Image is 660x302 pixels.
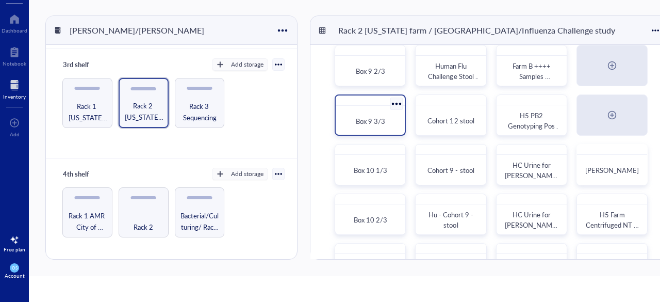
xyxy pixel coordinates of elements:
[231,169,263,179] div: Add storage
[4,246,25,252] div: Free plan
[58,57,120,72] div: 3rd shelf
[58,167,120,181] div: 4th shelf
[505,160,560,190] span: HC Urine for [PERSON_NAME] Lab #1
[2,27,27,34] div: Dashboard
[231,60,263,69] div: Add storage
[3,77,26,100] a: Inventory
[3,93,26,100] div: Inventory
[354,215,387,225] span: Box 10 2/3
[12,265,17,270] span: OS
[354,165,387,175] span: Box 10 1/3
[505,210,560,240] span: HC Urine for [PERSON_NAME] Lab #2
[508,110,562,141] span: H5 PB2 Genotyping Pos ctrls
[585,165,639,175] span: [PERSON_NAME]
[124,100,163,123] span: Rack 2 [US_STATE] farm / [GEOGRAPHIC_DATA]/Influenza Challenge study
[427,116,474,125] span: Cohort 12 stool
[65,22,209,39] div: [PERSON_NAME]/[PERSON_NAME]
[179,101,220,123] span: Rack 3 Sequencing
[356,66,385,76] span: Box 9 2/3
[424,61,480,112] span: Human Flu Challenge Stool Sample for [PERSON_NAME] Lab
[427,165,474,175] span: Cohort 9 - stool
[2,11,27,34] a: Dashboard
[5,273,25,279] div: Account
[356,116,385,126] span: Box 9 3/3
[3,44,26,67] a: Notebook
[134,221,153,233] span: Rack 2
[586,210,640,271] span: H5 Farm Centrifuged NT A + B / 100 ul / PCR Inhibition removal kit 4/2025 Box 4
[508,61,557,102] span: Farm B ++++ Samples WWSCAN + AP [DATE]
[10,131,20,137] div: Add
[212,168,268,180] button: Add storage
[3,60,26,67] div: Notebook
[334,22,620,39] div: Rack 2 [US_STATE] farm / [GEOGRAPHIC_DATA]/Influenza Challenge study
[212,58,268,71] button: Add storage
[428,210,475,230] span: Hu - Cohort 9 - stool
[67,101,108,123] span: Rack 1 [US_STATE] raw farm samples
[179,210,220,233] span: Bacterial/Culturing/ Rack 3
[67,210,108,233] span: Rack 1 AMR City of [GEOGRAPHIC_DATA] WW 2022/2023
